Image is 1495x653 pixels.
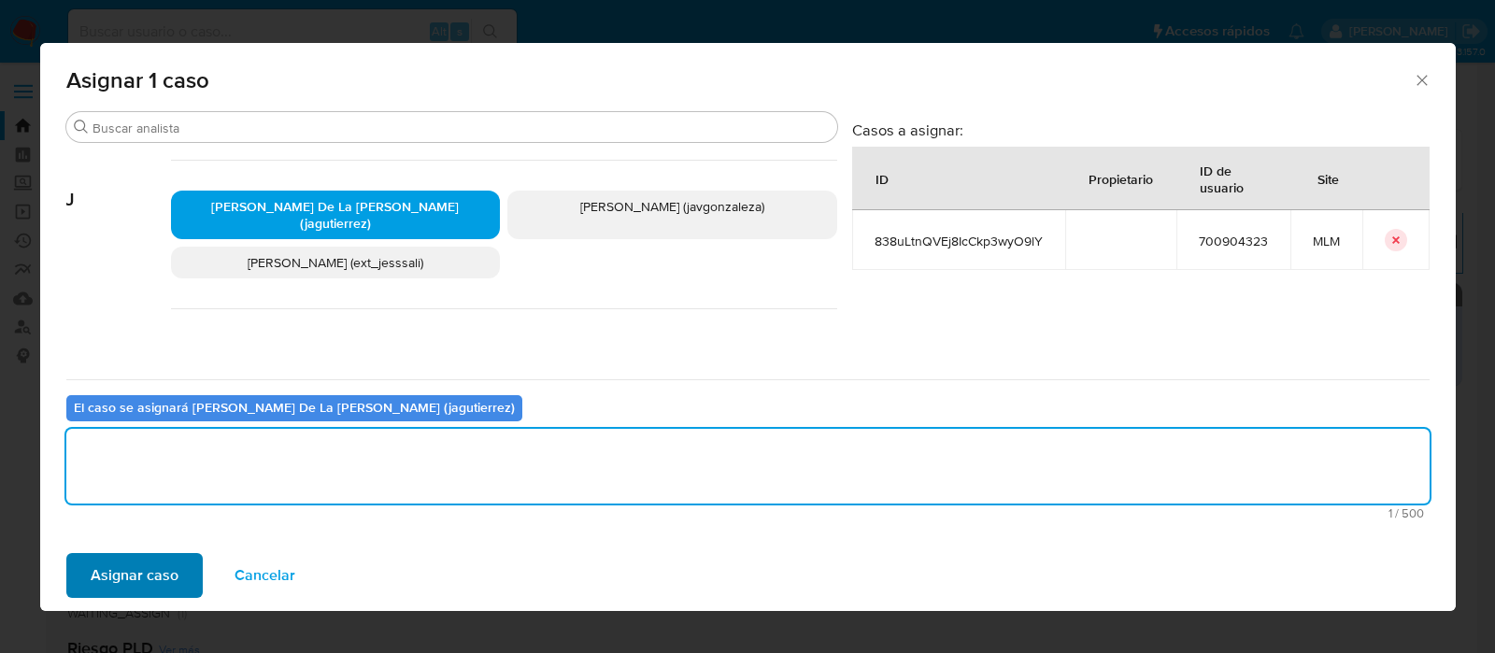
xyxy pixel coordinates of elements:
[211,197,459,233] span: [PERSON_NAME] De La [PERSON_NAME] (jagutierrez)
[74,120,89,135] button: Buscar
[235,555,295,596] span: Cancelar
[210,553,320,598] button: Cancelar
[72,507,1424,519] span: Máximo 500 caracteres
[66,553,203,598] button: Asignar caso
[171,247,501,278] div: [PERSON_NAME] (ext_jesssali)
[1313,233,1340,249] span: MLM
[91,555,178,596] span: Asignar caso
[1413,71,1430,88] button: Cerrar ventana
[93,120,830,136] input: Buscar analista
[1066,156,1175,201] div: Propietario
[853,156,911,201] div: ID
[66,309,171,360] span: M
[852,121,1430,139] h3: Casos a asignar:
[66,69,1414,92] span: Asignar 1 caso
[875,233,1043,249] span: 838uLtnQVEj8IcCkp3wyO9lY
[1199,233,1268,249] span: 700904323
[248,253,423,272] span: [PERSON_NAME] (ext_jesssali)
[171,191,501,239] div: [PERSON_NAME] De La [PERSON_NAME] (jagutierrez)
[580,197,764,216] span: [PERSON_NAME] (javgonzaleza)
[1295,156,1361,201] div: Site
[40,43,1456,611] div: assign-modal
[1385,229,1407,251] button: icon-button
[1177,148,1289,209] div: ID de usuario
[74,398,515,417] b: El caso se asignará [PERSON_NAME] De La [PERSON_NAME] (jagutierrez)
[66,161,171,211] span: J
[507,191,837,239] div: [PERSON_NAME] (javgonzaleza)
